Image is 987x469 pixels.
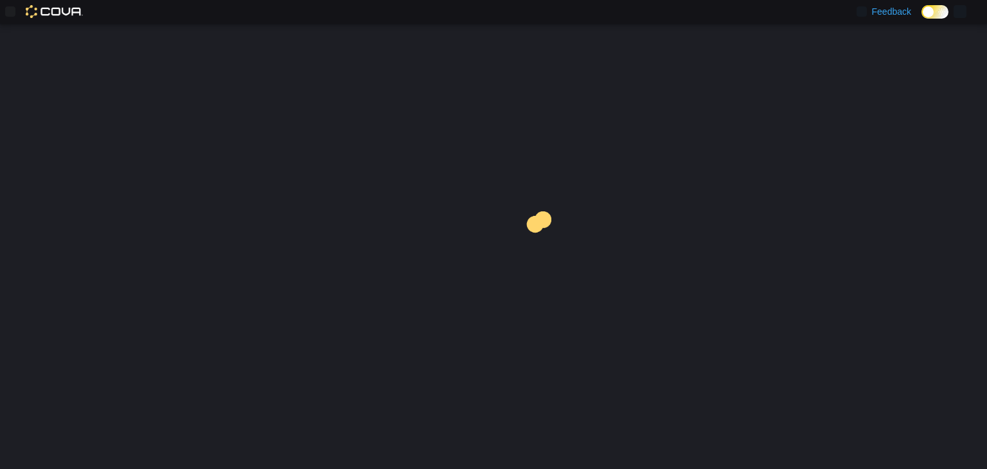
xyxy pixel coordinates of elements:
span: Feedback [872,5,911,18]
img: cova-loader [493,202,590,298]
img: Cova [26,5,83,18]
input: Dark Mode [921,5,948,19]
